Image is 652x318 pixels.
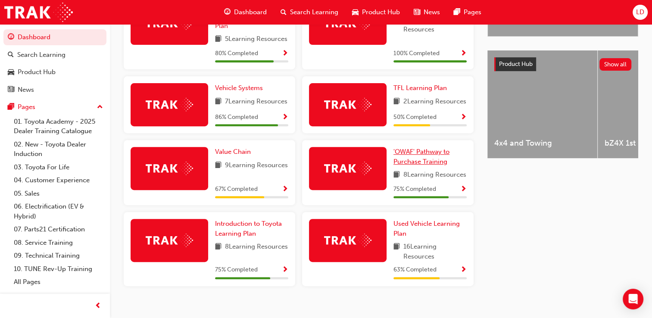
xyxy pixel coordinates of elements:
a: 06. Electrification (EV & Hybrid) [10,200,106,223]
a: 02. New - Toyota Dealer Induction [10,138,106,161]
img: Trak [146,162,193,175]
a: car-iconProduct Hub [345,3,407,21]
a: Value Chain [215,147,254,157]
span: book-icon [215,160,221,171]
span: Dashboard [234,7,267,17]
span: news-icon [414,7,420,18]
span: Show Progress [460,186,467,193]
div: Pages [18,102,35,112]
span: Show Progress [460,114,467,122]
a: 10. TUNE Rev-Up Training [10,262,106,276]
span: 100 % Completed [393,49,440,59]
span: book-icon [393,242,400,261]
span: Introduction to Toyota Learning Plan [215,220,282,237]
span: Show Progress [282,114,288,122]
a: Product HubShow all [494,57,631,71]
span: LD [636,7,644,17]
img: Trak [324,234,371,247]
span: 8 Learning Resources [403,170,466,181]
span: up-icon [97,102,103,113]
span: 80 % Completed [215,49,258,59]
span: search-icon [281,7,287,18]
a: 08. Service Training [10,236,106,249]
a: guage-iconDashboard [217,3,274,21]
span: Show Progress [282,50,288,58]
span: Show Progress [282,186,288,193]
span: 9 Learning Resources [225,160,288,171]
span: book-icon [215,242,221,253]
a: News [3,82,106,98]
a: 05. Sales [10,187,106,200]
span: car-icon [8,69,14,76]
img: Trak [146,98,193,111]
span: 16 Learning Resources [403,242,467,261]
span: 5 Learning Resources [225,34,287,45]
span: car-icon [352,7,359,18]
span: Show Progress [460,266,467,274]
button: Show all [599,58,632,71]
a: 07. Parts21 Certification [10,223,106,236]
button: DashboardSearch LearningProduct HubNews [3,28,106,99]
span: 8 Learning Resources [225,242,288,253]
a: Dashboard [3,29,106,45]
span: Show Progress [282,266,288,274]
div: Open Intercom Messenger [623,289,643,309]
span: book-icon [393,97,400,107]
a: Introduction to Toyota Learning Plan [215,219,288,238]
span: 63 % Completed [393,265,437,275]
span: 50 % Completed [393,112,437,122]
a: TFL Learning Plan [393,83,450,93]
span: pages-icon [454,7,460,18]
div: News [18,85,34,95]
button: Show Progress [282,48,288,59]
button: Show Progress [282,265,288,275]
div: Search Learning [17,50,66,60]
button: Show Progress [282,184,288,195]
span: Used Vehicle Learning Plan [393,220,460,237]
a: Vehicle Systems [215,83,266,93]
a: 04. Customer Experience [10,174,106,187]
span: TFL Learning Plan [393,84,447,92]
button: Show Progress [282,112,288,123]
span: news-icon [8,86,14,94]
img: Trak [4,3,73,22]
a: 09. Technical Training [10,249,106,262]
button: Show Progress [460,265,467,275]
span: Product Hub [362,7,400,17]
img: Trak [324,98,371,111]
button: Pages [3,99,106,115]
span: 75 % Completed [393,184,436,194]
span: book-icon [393,15,400,34]
a: search-iconSearch Learning [274,3,345,21]
span: book-icon [215,34,221,45]
a: Used Vehicle Learning Plan [393,219,467,238]
a: Product Hub [3,64,106,80]
a: 'OWAF' Pathway to Purchase Training [393,147,467,166]
a: 03. Toyota For Life [10,161,106,174]
span: Show Progress [460,50,467,58]
span: guage-icon [8,34,14,41]
a: news-iconNews [407,3,447,21]
span: prev-icon [95,301,101,312]
span: Value Chain [215,148,251,156]
a: 4x4 and Towing [487,50,597,158]
span: 4x4 and Towing [494,138,590,148]
span: pages-icon [8,103,14,111]
span: 11 Learning Resources [403,15,467,34]
span: 2 Learning Resources [403,97,466,107]
span: book-icon [393,170,400,181]
span: Product Hub [499,60,533,68]
span: News [424,7,440,17]
span: 2025 Used Vehicle Excellence Learning Plan [215,3,275,30]
span: 86 % Completed [215,112,258,122]
button: Show Progress [460,184,467,195]
span: Search Learning [290,7,338,17]
span: Vehicle Systems [215,84,263,92]
span: 67 % Completed [215,184,258,194]
a: Search Learning [3,47,106,63]
a: All Pages [10,275,106,289]
button: Show Progress [460,112,467,123]
span: 'OWAF' Pathway to Purchase Training [393,148,449,165]
a: pages-iconPages [447,3,488,21]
